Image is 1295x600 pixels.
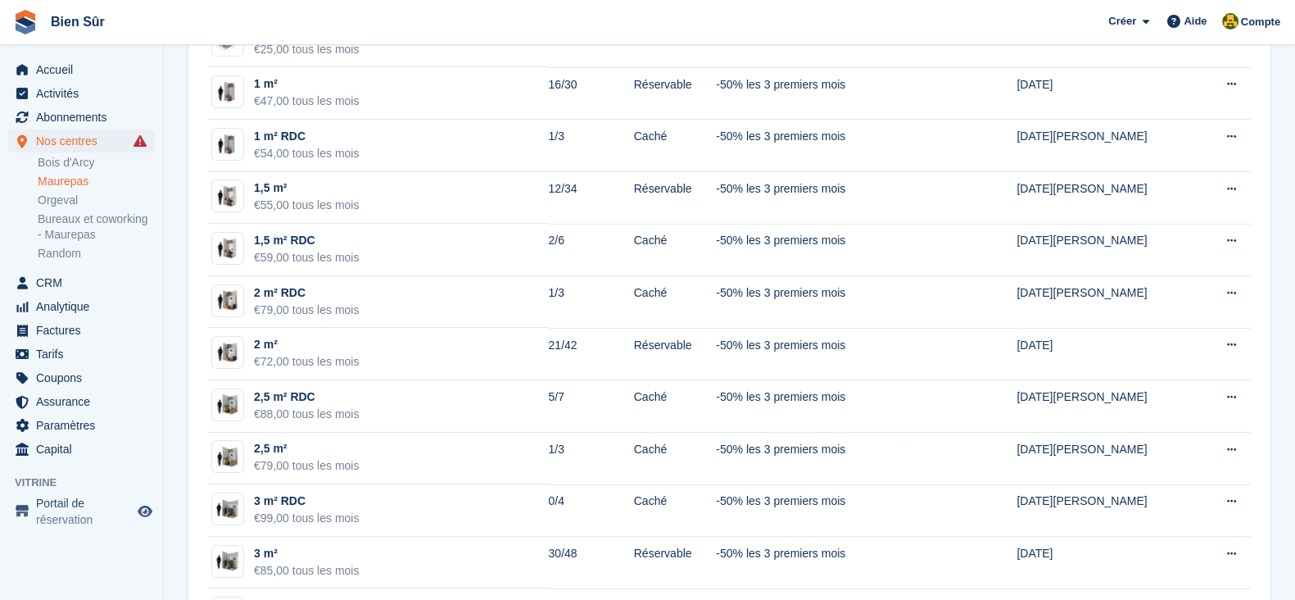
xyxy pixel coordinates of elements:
[38,193,155,208] a: Orgeval
[254,353,359,370] div: €72,00 tous les mois
[8,58,155,81] a: menu
[254,302,359,319] div: €79,00 tous les mois
[8,366,155,389] a: menu
[8,343,155,366] a: menu
[254,93,359,110] div: €47,00 tous les mois
[36,295,134,318] span: Analytique
[254,562,359,580] div: €85,00 tous les mois
[212,133,243,157] img: box-1m2.jpg
[8,106,155,129] a: menu
[36,130,134,152] span: Nos centres
[36,106,134,129] span: Abonnements
[549,120,634,172] td: 1/3
[135,502,155,521] a: Boutique d'aperçu
[254,180,359,197] div: 1,5 m²
[212,289,243,312] img: box-2m2.jpg
[38,211,155,243] a: Bureaux et coworking - Maurepas
[716,380,899,433] td: -50% les 3 premiers mois
[254,41,359,58] div: €25,00 tous les mois
[1017,433,1202,485] td: [DATE][PERSON_NAME]
[634,484,717,537] td: Caché
[549,328,634,380] td: 21/42
[634,276,717,329] td: Caché
[634,172,717,225] td: Réservable
[44,8,111,35] a: Bien Sûr
[36,438,134,461] span: Capital
[254,389,359,406] div: 2,5 m² RDC
[634,224,717,276] td: Caché
[634,67,717,120] td: Réservable
[634,433,717,485] td: Caché
[1017,484,1202,537] td: [DATE][PERSON_NAME]
[254,249,359,266] div: €59,00 tous les mois
[254,440,359,457] div: 2,5 m²
[212,80,243,104] img: box-1m2.jpg
[716,276,899,329] td: -50% les 3 premiers mois
[716,433,899,485] td: -50% les 3 premiers mois
[36,82,134,105] span: Activités
[549,380,634,433] td: 5/7
[254,128,359,145] div: 1 m² RDC
[8,82,155,105] a: menu
[1017,67,1202,120] td: [DATE]
[254,336,359,353] div: 2 m²
[254,510,359,527] div: €99,00 tous les mois
[1017,224,1202,276] td: [DATE][PERSON_NAME]
[36,414,134,437] span: Paramètres
[254,493,359,510] div: 3 m² RDC
[212,184,243,208] img: box-1,5m2.jpg
[634,537,717,589] td: Réservable
[212,445,243,469] img: box-2,5m2.jpg
[38,174,155,189] a: Maurepas
[38,155,155,170] a: Bois d'Arcy
[634,120,717,172] td: Caché
[549,276,634,329] td: 1/3
[716,172,899,225] td: -50% les 3 premiers mois
[1222,13,1238,30] img: Fatima Kelaaoui
[15,475,163,491] span: Vitrine
[549,172,634,225] td: 12/34
[212,498,243,521] img: box-3m2.jpg
[254,232,359,249] div: 1,5 m² RDC
[212,393,243,416] img: box-2,5m2.jpg
[36,343,134,366] span: Tarifs
[1017,276,1202,329] td: [DATE][PERSON_NAME]
[1017,328,1202,380] td: [DATE]
[8,295,155,318] a: menu
[634,380,717,433] td: Caché
[212,549,243,573] img: box-3m2.jpg
[8,414,155,437] a: menu
[549,67,634,120] td: 16/30
[1184,13,1207,30] span: Aide
[13,10,38,34] img: stora-icon-8386f47178a22dfd0bd8f6a31ec36ba5ce8667c1dd55bd0f319d3a0aa187defe.svg
[254,75,359,93] div: 1 m²
[8,319,155,342] a: menu
[1108,13,1136,30] span: Créer
[549,433,634,485] td: 1/3
[549,484,634,537] td: 0/4
[254,545,359,562] div: 3 m²
[549,224,634,276] td: 2/6
[716,120,899,172] td: -50% les 3 premiers mois
[38,246,155,261] a: Random
[8,271,155,294] a: menu
[716,537,899,589] td: -50% les 3 premiers mois
[254,145,359,162] div: €54,00 tous les mois
[716,328,899,380] td: -50% les 3 premiers mois
[36,319,134,342] span: Factures
[8,438,155,461] a: menu
[1017,537,1202,589] td: [DATE]
[254,457,359,475] div: €79,00 tous les mois
[716,224,899,276] td: -50% les 3 premiers mois
[716,484,899,537] td: -50% les 3 premiers mois
[36,58,134,81] span: Accueil
[254,406,359,423] div: €88,00 tous les mois
[36,390,134,413] span: Assurance
[134,134,147,148] i: Des échecs de synchronisation des entrées intelligentes se sont produits
[549,537,634,589] td: 30/48
[716,67,899,120] td: -50% les 3 premiers mois
[1017,172,1202,225] td: [DATE][PERSON_NAME]
[1017,380,1202,433] td: [DATE][PERSON_NAME]
[36,271,134,294] span: CRM
[36,366,134,389] span: Coupons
